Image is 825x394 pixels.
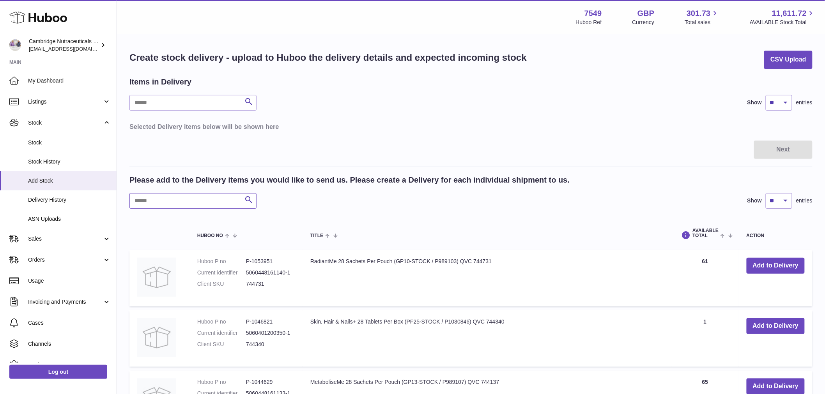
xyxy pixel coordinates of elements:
label: Show [747,99,762,106]
span: Stock History [28,158,111,165]
h2: Please add to the Delivery items you would like to send us. Please create a Delivery for each ind... [129,175,570,185]
td: 61 [671,250,738,306]
td: 1 [671,310,738,367]
dd: P-1044629 [246,378,295,386]
div: Action [747,233,805,238]
dd: 744731 [246,280,295,288]
dd: 744340 [246,341,295,348]
a: 11,611.72 AVAILABLE Stock Total [750,8,816,26]
span: Cases [28,319,111,327]
button: Add to Delivery [747,258,805,274]
div: Huboo Ref [576,19,602,26]
div: Currency [632,19,655,26]
img: Skin, Hair & Nails+ 28 Tablets Per Box (PF25-STOCK / P1030846) QVC 744340 [137,318,176,357]
span: Usage [28,277,111,285]
dd: P-1046821 [246,318,295,325]
dd: 5060448161140-1 [246,269,295,276]
img: RadiantMe 28 Sachets Per Pouch (GP10-STOCK / P989103) QVC 744731 [137,258,176,297]
h1: Create stock delivery - upload to Huboo the delivery details and expected incoming stock [129,51,527,64]
span: Delivery History [28,196,111,204]
td: RadiantMe 28 Sachets Per Pouch (GP10-STOCK / P989103) QVC 744731 [303,250,671,306]
a: Log out [9,365,107,379]
span: AVAILABLE Stock Total [750,19,816,26]
strong: 7549 [584,8,602,19]
span: Invoicing and Payments [28,298,103,306]
span: Add Stock [28,177,111,185]
dt: Current identifier [197,329,246,337]
button: Add to Delivery [747,318,805,334]
span: Settings [28,361,111,369]
td: Skin, Hair & Nails+ 28 Tablets Per Box (PF25-STOCK / P1030846) QVC 744340 [303,310,671,367]
label: Show [747,197,762,204]
h3: Selected Delivery items below will be shown here [129,122,813,131]
span: Title [310,233,323,238]
img: qvc@camnutra.com [9,39,21,51]
span: Orders [28,256,103,264]
dt: Huboo P no [197,378,246,386]
a: 301.73 Total sales [685,8,719,26]
div: Cambridge Nutraceuticals Ltd [29,38,99,53]
span: Stock [28,139,111,146]
span: 301.73 [687,8,710,19]
span: Huboo no [197,233,223,238]
dd: P-1053951 [246,258,295,265]
dd: 5060401200350-1 [246,329,295,337]
span: AVAILABLE Total [692,228,719,238]
span: Listings [28,98,103,106]
h2: Items in Delivery [129,77,191,87]
span: Sales [28,235,103,243]
span: 11,611.72 [772,8,807,19]
dt: Huboo P no [197,258,246,265]
dt: Client SKU [197,280,246,288]
span: Stock [28,119,103,127]
span: My Dashboard [28,77,111,84]
strong: GBP [637,8,654,19]
dt: Huboo P no [197,318,246,325]
span: ASN Uploads [28,215,111,223]
span: entries [796,197,813,204]
dt: Current identifier [197,269,246,276]
button: CSV Upload [764,51,813,69]
span: Channels [28,340,111,348]
span: [EMAIL_ADDRESS][DOMAIN_NAME] [29,46,115,52]
span: entries [796,99,813,106]
span: Total sales [685,19,719,26]
dt: Client SKU [197,341,246,348]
